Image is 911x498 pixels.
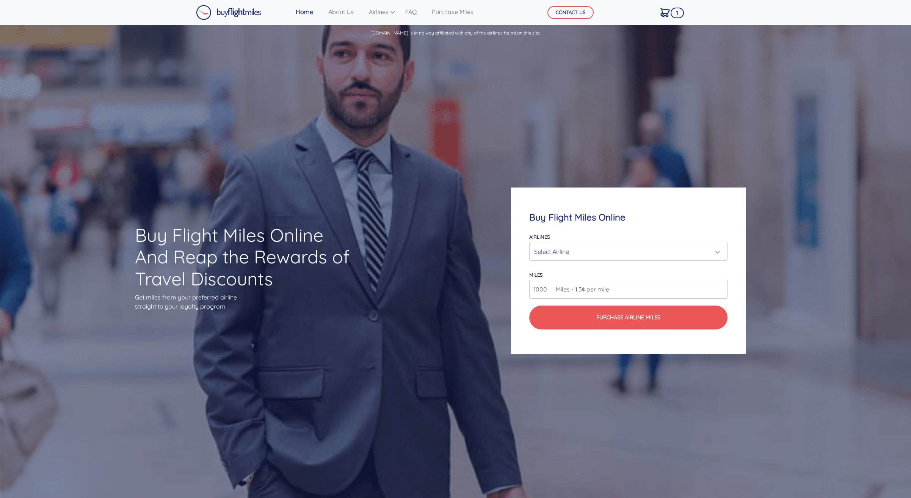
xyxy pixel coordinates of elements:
[657,4,673,20] a: 1
[529,306,728,329] button: Purchase Airline Miles
[135,224,353,290] h1: Buy Flight Miles Online And Reap the Rewards of Travel Discounts
[534,244,718,259] div: Select Airline
[325,4,357,19] a: About Us
[529,212,728,223] h4: Buy Flight Miles Online
[529,234,550,240] label: Airlines
[660,8,670,17] img: Cart
[402,4,420,19] a: FAQ
[552,285,609,294] span: Miles - 1.5¢ per mile
[135,293,353,311] p: Get miles from your preferred airline straight to your loyalty program
[529,242,728,261] button: Select Airline
[196,5,261,20] img: Buy Flight Miles Logo
[529,272,543,278] label: miles
[429,4,477,19] a: Purchase Miles
[547,6,594,19] button: CONTACT US
[196,3,261,22] a: Buy Flight Miles Logo
[366,4,393,19] a: Airlines
[671,8,684,18] span: 1
[293,4,316,19] a: Home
